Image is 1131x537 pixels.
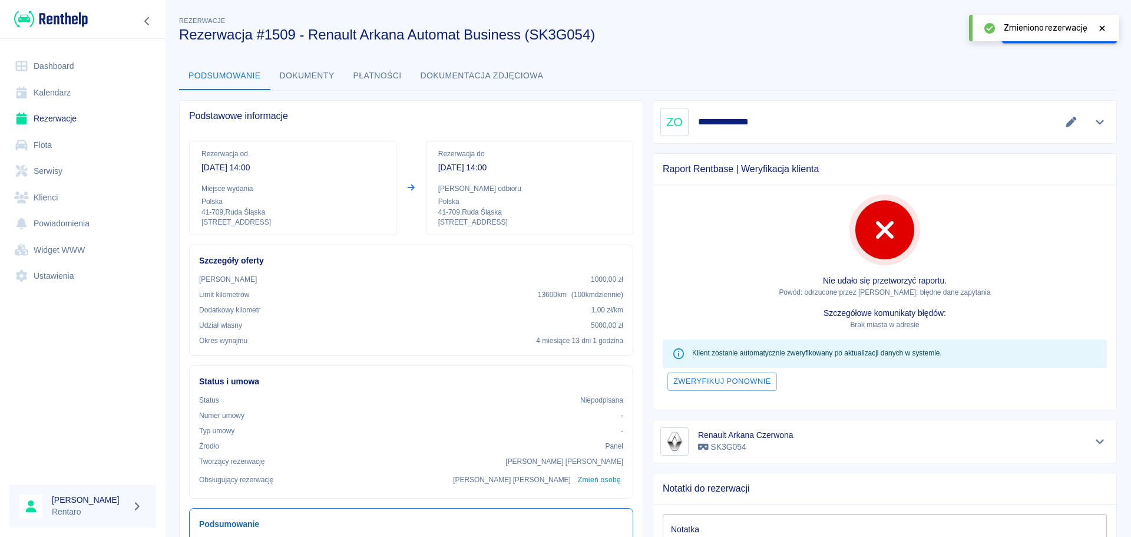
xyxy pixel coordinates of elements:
p: Udział własny [199,320,242,331]
h3: Rezerwacja #1509 - Renault Arkana Automat Business (SK3G054) [179,27,993,43]
h6: Szczegóły oferty [199,255,623,267]
p: Rezerwacja do [438,149,621,159]
p: Status [199,395,219,406]
img: Image [663,430,686,453]
p: Okres wynajmu [199,335,247,346]
span: Brak miasta w adresie [850,321,919,329]
p: 4 miesiące 13 dni 1 godzina [536,335,623,346]
button: Zmień osobę [576,472,623,489]
p: 1,00 zł /km [591,305,623,315]
span: Notatki do rezerwacji [663,483,1107,495]
p: [PERSON_NAME] odbioru [438,183,621,194]
p: - [621,410,623,421]
a: Kalendarz [9,80,156,106]
p: Tworzący rezerwację [199,456,264,467]
p: Szczegółowe komunikaty błędów: [663,307,1107,319]
span: Podstawowe informacje [189,110,633,122]
p: 41-709 , Ruda Śląska [201,207,384,218]
h6: Renault Arkana Czerwona [698,429,793,441]
p: Polska [438,196,621,207]
button: Zweryfikuj ponownie [667,373,777,391]
p: - [621,426,623,436]
p: 13600 km [538,289,623,300]
a: Ustawienia [9,263,156,289]
p: Rentaro [52,506,127,518]
p: Polska [201,196,384,207]
p: [DATE] 14:00 [201,162,384,174]
a: Dashboard [9,53,156,80]
p: 1000,00 zł [591,274,623,285]
span: Raport Rentbase | Weryfikacja klienta [663,163,1107,175]
p: [DATE] 14:00 [438,162,621,174]
a: Klienci [9,185,156,211]
p: Limit kilometrów [199,289,249,300]
h6: Status i umowa [199,375,623,388]
img: Renthelp logo [14,9,88,29]
p: Typ umowy [199,426,234,436]
p: 41-709 , Ruda Śląska [438,207,621,218]
button: Dokumentacja zdjęciowa [411,62,553,90]
p: Powód: odrzucone przez [PERSON_NAME]: błędne dane zapytania [663,287,1107,298]
button: Pokaż szczegóły [1090,114,1110,130]
p: Dodatkowy kilometr [199,305,260,315]
p: Rezerwacja od [201,149,384,159]
p: Obsługujący rezerwację [199,475,274,485]
p: [STREET_ADDRESS] [438,218,621,228]
a: Powiadomienia [9,210,156,237]
p: Numer umowy [199,410,244,421]
p: Żrodło [199,441,219,452]
button: Zwiń nawigację [138,14,156,29]
span: ( 100 km dziennie ) [571,291,623,299]
span: Rezerwacje [179,17,225,24]
p: SK3G054 [698,441,793,453]
h6: Podsumowanie [199,518,623,531]
p: [PERSON_NAME] [PERSON_NAME] [453,475,571,485]
button: Płatności [344,62,411,90]
a: Widget WWW [9,237,156,263]
span: Zmieniono rezerwację [1004,22,1087,34]
p: Miejsce wydania [201,183,384,194]
p: 5000,00 zł [591,320,623,331]
a: Serwisy [9,158,156,185]
button: Pokaż szczegóły [1090,433,1110,450]
p: Nie udało się przetworzyć raportu. [663,275,1107,287]
p: [STREET_ADDRESS] [201,218,384,228]
a: Rezerwacje [9,106,156,132]
button: Dokumenty [270,62,344,90]
p: Niepodpisana [580,395,623,406]
button: Edytuj dane [1061,114,1081,130]
a: Flota [9,132,156,159]
a: Renthelp logo [9,9,88,29]
div: Klient zostanie automatycznie zweryfikowany po aktualizacji danych w systemie. [692,343,942,364]
p: [PERSON_NAME] [199,274,257,285]
p: [PERSON_NAME] [PERSON_NAME] [505,456,623,467]
p: Panel [606,441,624,452]
h6: [PERSON_NAME] [52,494,127,506]
div: ZO [660,108,689,136]
button: Podsumowanie [179,62,270,90]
